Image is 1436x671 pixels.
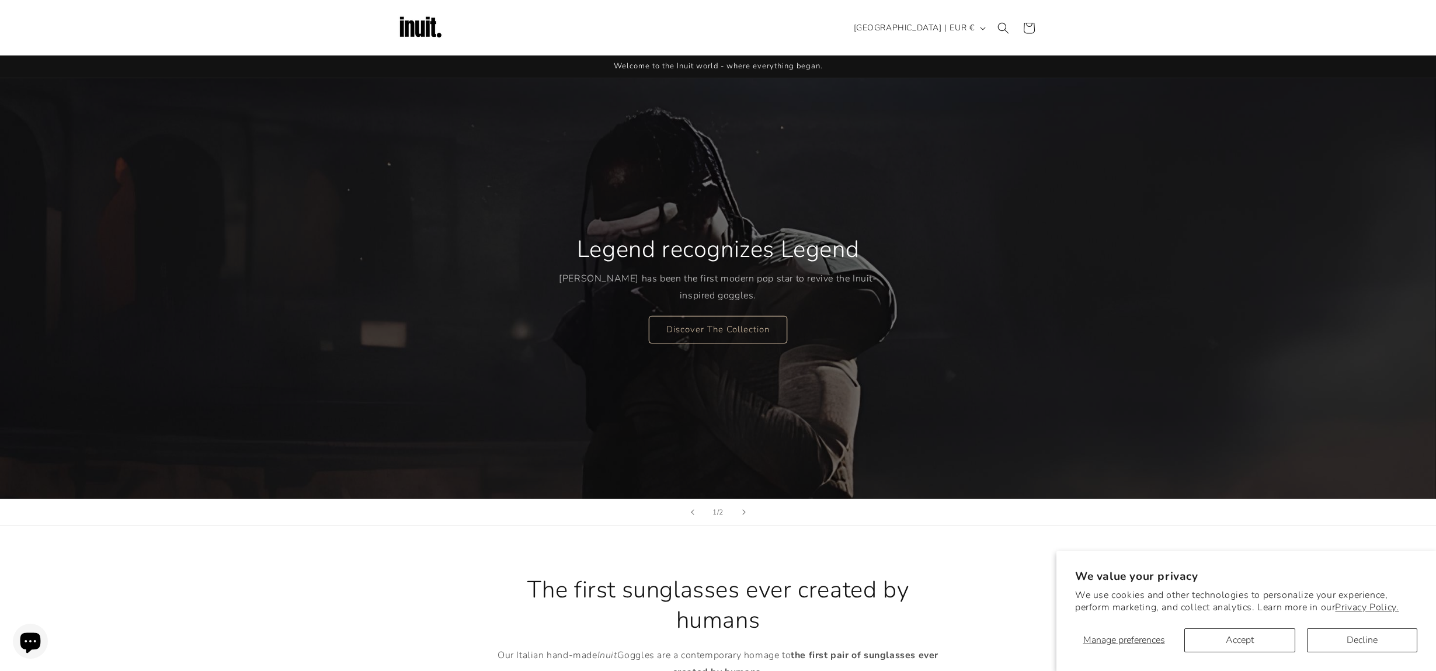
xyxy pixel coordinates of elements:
span: Manage preferences [1083,634,1165,646]
img: Inuit Logo [397,5,444,51]
h2: The first sunglasses ever created by humans [491,575,946,635]
span: [GEOGRAPHIC_DATA] | EUR € [854,22,975,34]
button: Decline [1307,628,1417,652]
button: Manage preferences [1075,628,1173,652]
a: Discover The Collection [649,315,787,343]
h2: We value your privacy [1075,569,1417,584]
a: Privacy Policy. [1335,601,1399,614]
p: [PERSON_NAME] has been the first modern pop star to revive the Inuit-inspired goggles. [559,270,877,304]
button: Previous slide [680,499,705,525]
span: / [717,506,719,518]
strong: the first pair of sunglasses [791,649,916,662]
span: 1 [712,506,717,518]
button: Accept [1184,628,1295,652]
span: 2 [719,506,724,518]
button: [GEOGRAPHIC_DATA] | EUR € [847,17,990,39]
inbox-online-store-chat: Shopify online store chat [9,624,51,662]
h2: Legend recognizes Legend [577,234,859,265]
summary: Search [990,15,1016,41]
span: Welcome to the Inuit world - where everything began. [614,61,823,71]
em: Inuit [597,649,617,662]
div: Announcement [397,55,1039,78]
button: Next slide [731,499,757,525]
p: We use cookies and other technologies to personalize your experience, perform marketing, and coll... [1075,589,1417,614]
